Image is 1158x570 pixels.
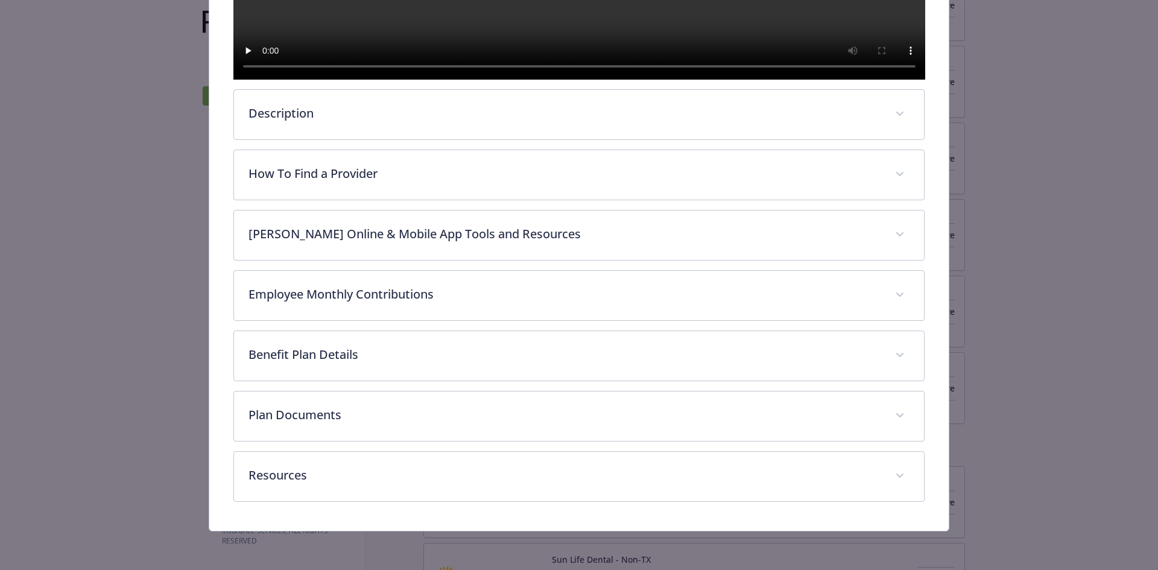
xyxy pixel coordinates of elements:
[248,104,881,122] p: Description
[234,211,925,260] div: [PERSON_NAME] Online & Mobile App Tools and Resources
[234,150,925,200] div: How To Find a Provider
[234,391,925,441] div: Plan Documents
[234,90,925,139] div: Description
[234,271,925,320] div: Employee Monthly Contributions
[234,331,925,381] div: Benefit Plan Details
[248,406,881,424] p: Plan Documents
[248,346,881,364] p: Benefit Plan Details
[248,285,881,303] p: Employee Monthly Contributions
[248,225,881,243] p: [PERSON_NAME] Online & Mobile App Tools and Resources
[248,165,881,183] p: How To Find a Provider
[248,466,881,484] p: Resources
[234,452,925,501] div: Resources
